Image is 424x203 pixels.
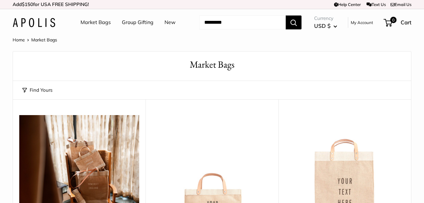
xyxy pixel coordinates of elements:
span: 0 [390,17,397,23]
nav: Breadcrumb [13,36,57,44]
h1: Market Bags [22,58,402,71]
a: Group Gifting [122,18,153,27]
a: Help Center [334,2,361,7]
button: Search [286,15,302,29]
img: Apolis [13,18,55,27]
button: USD $ [314,21,337,31]
input: Search... [199,15,286,29]
a: Email Us [391,2,411,7]
span: Market Bags [31,37,57,43]
a: Text Us [367,2,386,7]
span: USD $ [314,22,331,29]
a: New [164,18,176,27]
a: 0 Cart [384,17,411,28]
span: Currency [314,14,337,23]
span: $150 [22,1,33,7]
span: Cart [401,19,411,26]
a: Home [13,37,25,43]
a: My Account [351,19,373,26]
a: Market Bags [81,18,111,27]
button: Find Yours [22,86,52,95]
